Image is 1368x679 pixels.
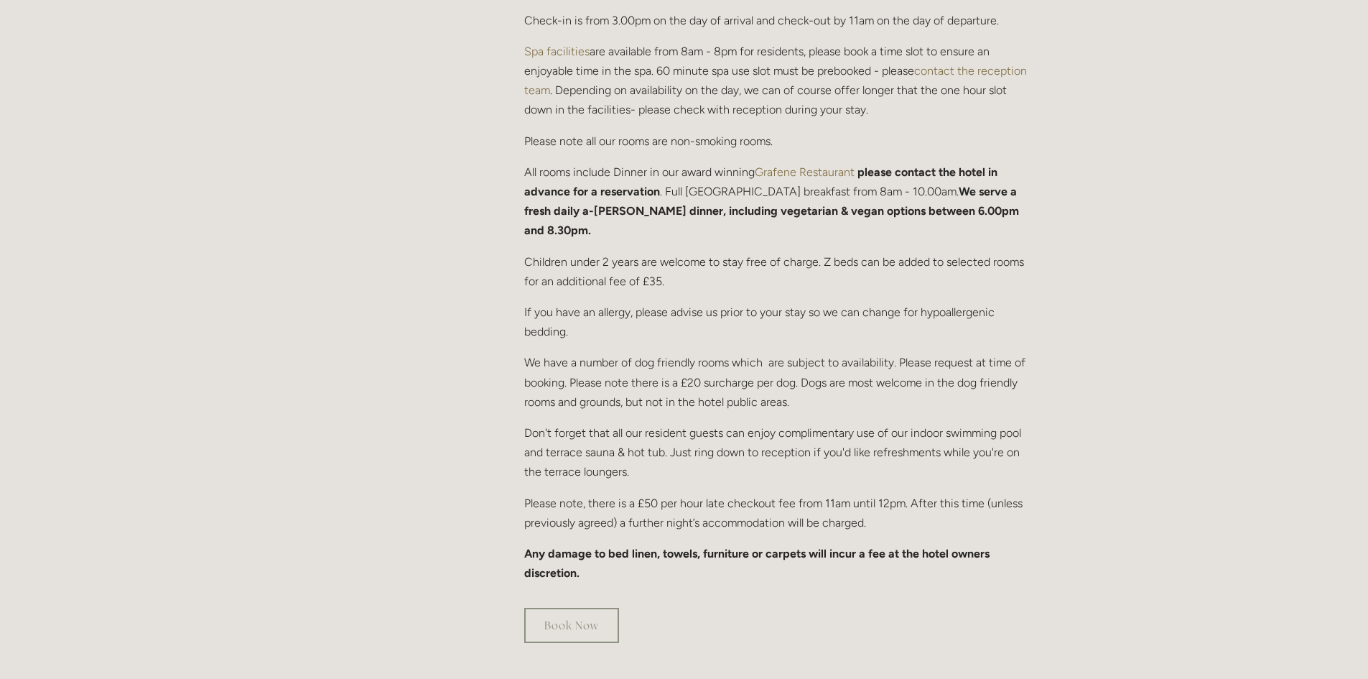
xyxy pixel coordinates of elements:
a: Grafene Restaurant [755,165,855,179]
p: All rooms include Dinner in our award winning . Full [GEOGRAPHIC_DATA] breakfast from 8am - 10.00am. [524,162,1028,241]
p: Please note all our rooms are non-smoking rooms. [524,131,1028,151]
a: Book Now [524,608,619,643]
strong: We serve a fresh daily a-[PERSON_NAME] dinner, including vegetarian & vegan options between 6.00p... [524,185,1022,237]
p: Children under 2 years are welcome to stay free of charge. Z beds can be added to selected rooms ... [524,252,1028,291]
p: Check-in is from 3.00pm on the day of arrival and check-out by 11am on the day of departure. [524,11,1028,30]
p: Don't forget that all our resident guests can enjoy complimentary use of our indoor swimming pool... [524,423,1028,482]
strong: Any damage to bed linen, towels, furniture or carpets will incur a fee at the hotel owners discre... [524,547,992,580]
p: are available from 8am - 8pm for residents, please book a time slot to ensure an enjoyable time i... [524,42,1028,120]
p: Please note, there is a £50 per hour late checkout fee from 11am until 12pm. After this time (unl... [524,494,1028,532]
p: We have a number of dog friendly rooms which are subject to availability. Please request at time ... [524,353,1028,412]
p: If you have an allergy, please advise us prior to your stay so we can change for hypoallergenic b... [524,302,1028,341]
a: Spa facilities [524,45,590,58]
